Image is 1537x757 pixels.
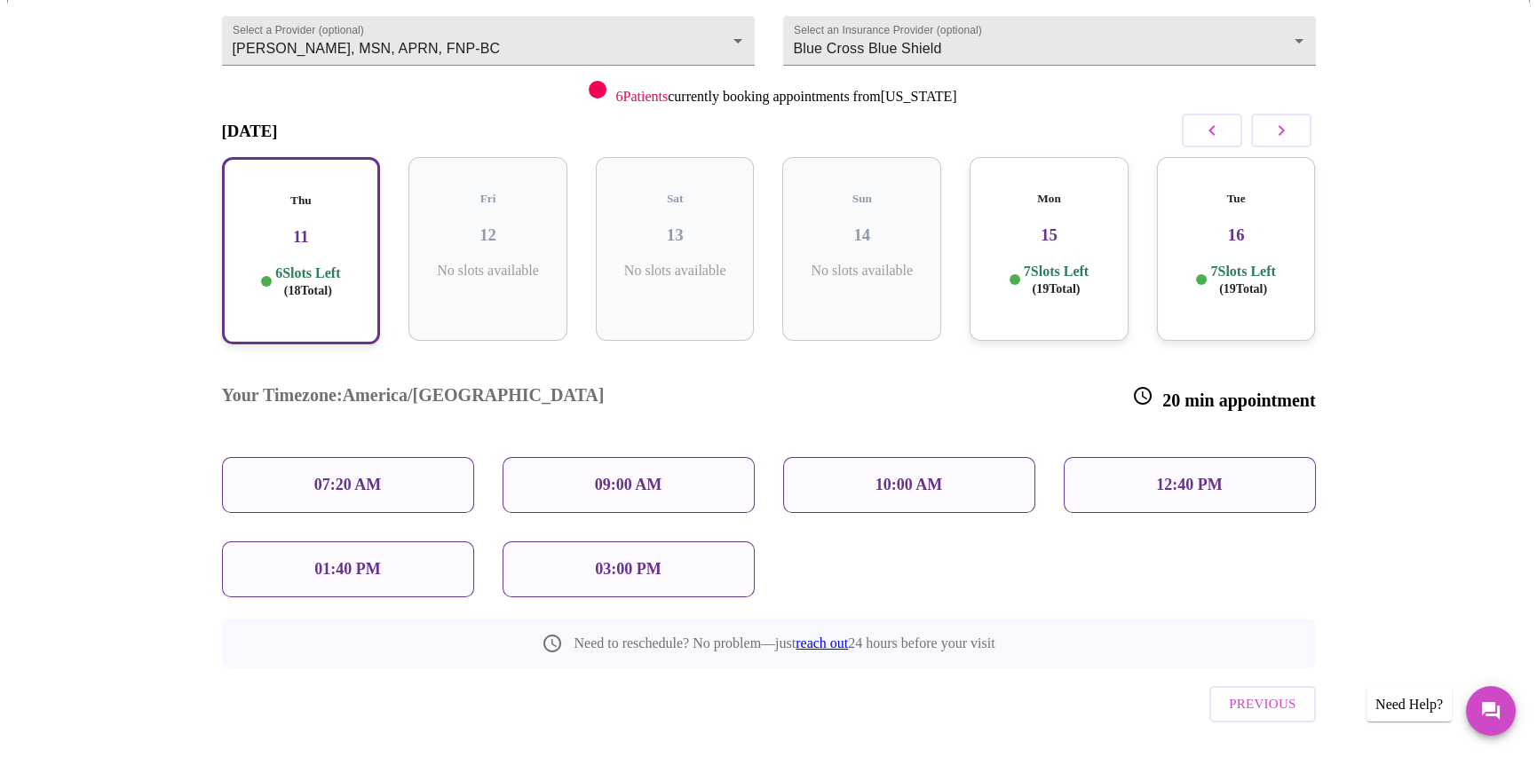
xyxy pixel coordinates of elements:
[275,264,340,299] p: 6 Slots Left
[796,263,927,279] p: No slots available
[1024,263,1089,297] p: 7 Slots Left
[222,16,755,66] div: [PERSON_NAME], MSN, APRN, FNP-BC
[284,284,332,297] span: ( 18 Total)
[423,225,553,245] h3: 12
[423,263,553,279] p: No slots available
[238,227,365,247] h3: 11
[1132,385,1315,411] h3: 20 min appointment
[796,635,848,651] a: reach out
[1367,688,1452,722] div: Need Help?
[222,385,605,411] h3: Your Timezone: America/[GEOGRAPHIC_DATA]
[615,89,956,105] p: currently booking appointments from [US_STATE]
[1209,686,1315,722] button: Previous
[1466,686,1516,736] button: Messages
[1156,476,1222,494] p: 12:40 PM
[314,476,382,494] p: 07:20 AM
[1032,282,1080,296] span: ( 19 Total)
[238,193,365,208] h5: Thu
[423,192,553,206] h5: Fri
[796,225,927,245] h3: 14
[615,89,668,104] span: 6 Patients
[574,635,994,651] p: Need to reschedule? No problem—just 24 hours before your visit
[610,225,741,245] h3: 13
[1171,225,1302,245] h3: 16
[610,263,741,279] p: No slots available
[1229,692,1295,715] span: Previous
[1210,263,1275,297] p: 7 Slots Left
[222,122,278,141] h3: [DATE]
[984,192,1114,206] h5: Mon
[314,560,380,579] p: 01:40 PM
[783,16,1316,66] div: Blue Cross Blue Shield
[595,560,661,579] p: 03:00 PM
[1219,282,1267,296] span: ( 19 Total)
[796,192,927,206] h5: Sun
[984,225,1114,245] h3: 15
[875,476,943,494] p: 10:00 AM
[610,192,741,206] h5: Sat
[1171,192,1302,206] h5: Tue
[595,476,662,494] p: 09:00 AM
